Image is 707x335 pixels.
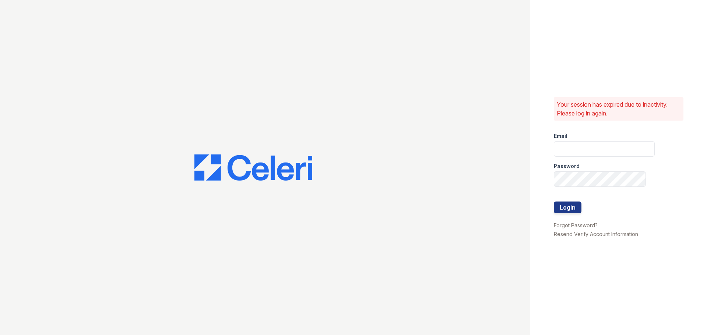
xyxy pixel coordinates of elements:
[554,231,638,237] a: Resend Verify Account Information
[194,154,312,181] img: CE_Logo_Blue-a8612792a0a2168367f1c8372b55b34899dd931a85d93a1a3d3e32e68fde9ad4.png
[554,132,567,140] label: Email
[557,100,680,118] p: Your session has expired due to inactivity. Please log in again.
[554,202,581,213] button: Login
[554,222,598,228] a: Forgot Password?
[554,163,580,170] label: Password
